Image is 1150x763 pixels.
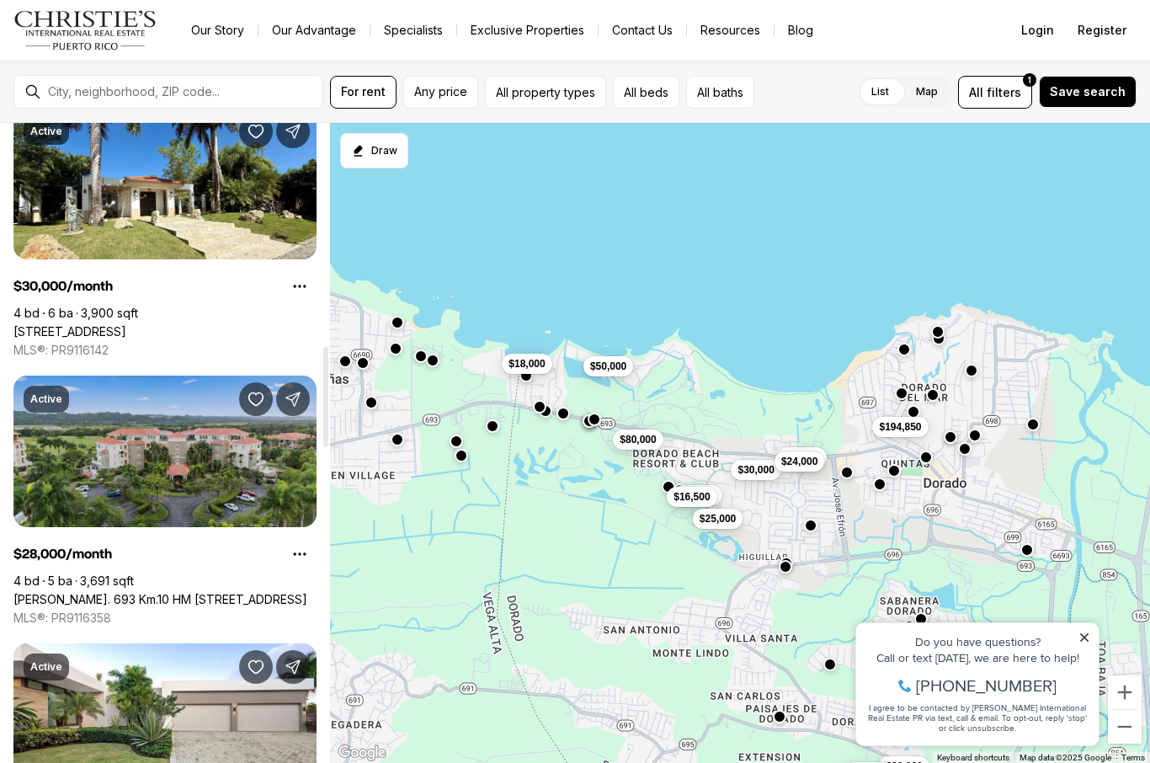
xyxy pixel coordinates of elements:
button: $194,850 [872,417,928,437]
a: Exclusive Properties [457,19,598,42]
button: For rent [330,76,397,109]
button: Save Property: Carr. 693 Km.10 HM 7 PLANTATION VILLAGE DRIVE #1202 [239,382,273,416]
a: Our Story [178,19,258,42]
button: Register [1067,13,1137,47]
button: All baths [686,76,754,109]
p: Active [30,660,62,674]
p: Active [30,125,62,138]
a: Carr. 693 Km.10 HM 7 PLANTATION VILLAGE DRIVE #1202, DORADO PR, 00646 [13,592,307,607]
label: Map [902,77,951,107]
button: $80,000 [613,429,663,449]
button: Login [1011,13,1064,47]
a: Terms (opens in new tab) [1121,753,1145,762]
button: $30,000 [731,459,780,479]
span: Any price [414,85,467,99]
button: $35,000 [777,446,827,467]
span: $50,000 [590,359,626,372]
button: Start drawing [340,133,408,168]
button: Share Property [276,382,310,416]
button: $16,500 [667,487,716,507]
button: $20,000 [673,484,722,504]
span: $25,000 [700,511,736,525]
span: $30,000 [737,462,774,476]
button: Save Property: 159 DORADO BEACH EAST ST #159 [239,115,273,148]
span: $16,500 [673,490,710,504]
button: Zoom in [1108,675,1142,709]
span: For rent [341,85,386,99]
span: Save search [1050,85,1126,99]
button: $50,000 [583,355,633,376]
span: 1 [1028,73,1031,87]
span: I agree to be contacted by [PERSON_NAME] International Real Estate PR via text, call & email. To ... [21,104,240,136]
a: 159 DORADO BEACH EAST ST #159, DORADO PR, 00646 [13,324,126,339]
span: $35,000 [784,450,820,463]
button: Save search [1039,76,1137,108]
button: All property types [485,76,606,109]
button: Any price [403,76,478,109]
p: Active [30,392,62,406]
button: All beds [613,76,679,109]
div: Do you have questions? [18,38,243,50]
button: Zoom out [1108,710,1142,744]
a: Our Advantage [258,19,370,42]
span: All [969,83,983,101]
button: Property options [283,537,317,571]
button: Allfilters1 [958,76,1032,109]
button: Save Property: . THE ENCLAVE ST #7 [239,650,273,684]
span: Login [1021,24,1054,37]
img: logo [13,10,157,51]
label: List [858,77,902,107]
button: $18,000 [502,353,551,373]
span: $194,850 [879,420,921,434]
a: Specialists [370,19,456,42]
button: Property options [283,269,317,303]
button: Share Property [276,650,310,684]
span: $24,000 [781,454,817,467]
span: $80,000 [620,432,656,446]
button: Contact Us [599,19,686,42]
a: Blog [775,19,827,42]
button: $24,000 [775,451,824,471]
span: filters [987,83,1021,101]
button: $25,000 [693,508,743,528]
span: Register [1078,24,1126,37]
button: Share Property [276,115,310,148]
div: Call or text [DATE], we are here to help! [18,54,243,66]
a: Resources [687,19,774,42]
span: Map data ©2025 Google [1020,753,1111,762]
span: $18,000 [508,356,545,370]
span: [PHONE_NUMBER] [69,79,210,96]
